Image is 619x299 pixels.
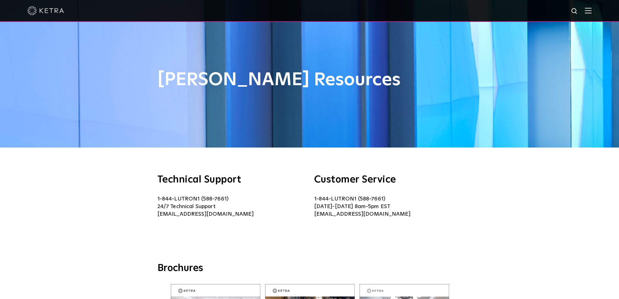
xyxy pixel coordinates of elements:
[157,70,462,90] h1: [PERSON_NAME] Resources
[314,175,462,185] h3: Customer Service
[157,175,305,185] h3: Technical Support
[157,195,305,218] p: 1-844-LUTRON1 (588-7661) 24/7 Technical Support
[571,8,579,15] img: search icon
[314,195,462,218] p: 1-844-LUTRON1 (588-7661) [DATE]-[DATE] 8am-5pm EST [EMAIL_ADDRESS][DOMAIN_NAME]
[585,8,592,13] img: Hamburger%20Nav.svg
[27,6,64,15] img: ketra-logo-2019-white
[157,262,462,275] h3: Brochures
[157,211,254,217] a: [EMAIL_ADDRESS][DOMAIN_NAME]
